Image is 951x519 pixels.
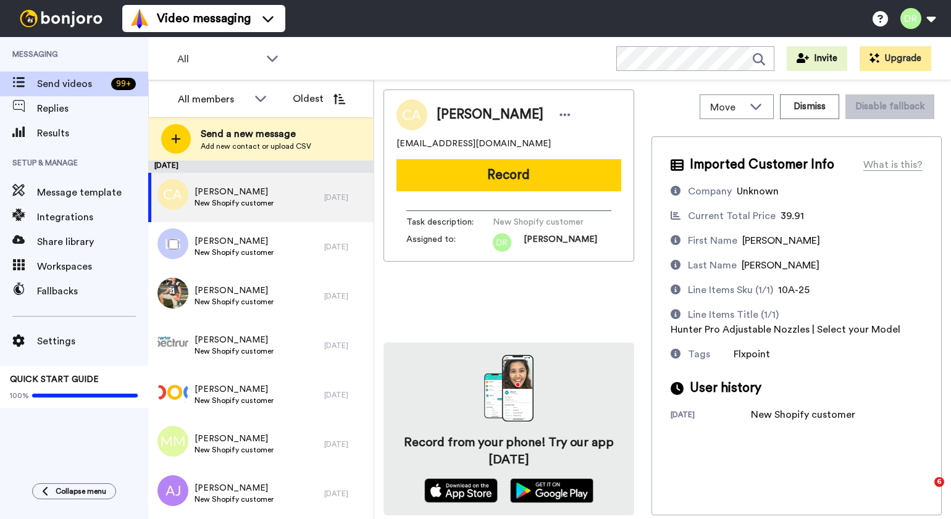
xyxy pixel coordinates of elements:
[195,235,274,247] span: [PERSON_NAME]
[484,355,534,421] img: download
[324,291,367,301] div: [DATE]
[742,260,819,270] span: [PERSON_NAME]
[130,9,149,28] img: vm-color.svg
[734,349,770,359] span: Flxpoint
[111,78,136,90] div: 99 +
[195,396,274,405] span: New Shopify customer
[688,209,776,223] div: Current Total Price
[787,46,847,71] button: Invite
[324,489,367,499] div: [DATE]
[283,86,354,111] button: Oldest
[195,186,274,198] span: [PERSON_NAME]
[437,106,543,124] span: [PERSON_NAME]
[510,478,593,503] img: playstore
[195,445,274,455] span: New Shopify customer
[781,211,804,221] span: 39.91
[195,482,274,494] span: [PERSON_NAME]
[524,233,597,252] span: [PERSON_NAME]
[324,193,367,202] div: [DATE]
[324,341,367,351] div: [DATE]
[195,383,274,396] span: [PERSON_NAME]
[148,160,374,173] div: [DATE]
[493,216,610,228] span: New Shopify customer
[37,126,148,141] span: Results
[157,10,251,27] span: Video messaging
[742,236,820,246] span: [PERSON_NAME]
[860,46,931,71] button: Upgrade
[751,407,855,422] div: New Shopify customer
[37,185,148,200] span: Message template
[780,94,839,119] button: Dismiss
[690,156,834,174] span: Imported Customer Info
[710,100,744,115] span: Move
[396,138,551,150] span: [EMAIL_ADDRESS][DOMAIN_NAME]
[690,379,761,397] span: User history
[406,233,493,252] span: Assigned to:
[688,307,779,322] div: Line Items Title (1/1)
[195,346,274,356] span: New Shopify customer
[396,159,621,191] button: Record
[37,259,148,274] span: Workspaces
[424,478,498,503] img: appstore
[10,391,29,401] span: 100%
[778,285,810,295] span: 10A-25
[195,247,274,257] span: New Shopify customer
[195,334,274,346] span: [PERSON_NAME]
[324,242,367,252] div: [DATE]
[688,184,732,199] div: Company
[10,375,99,384] span: QUICK START GUIDE
[396,434,622,468] h4: Record from your phone! Try our app [DATE]
[737,186,779,196] span: Unknown
[909,477,939,507] iframe: Intercom live chat
[493,233,511,252] img: dr.png
[157,376,188,407] img: b1835b2f-88ae-4d4e-a3e6-5a2cfe27414f.png
[195,284,274,297] span: [PERSON_NAME]
[37,77,106,91] span: Send videos
[406,216,493,228] span: Task description :
[688,347,710,362] div: Tags
[37,235,148,249] span: Share library
[195,198,274,208] span: New Shopify customer
[688,233,737,248] div: First Name
[195,494,274,504] span: New Shopify customer
[32,483,116,499] button: Collapse menu
[324,439,367,449] div: [DATE]
[157,327,188,358] img: 2d228a50-30ce-408d-a0ff-116fc93d4c61.jpg
[37,101,148,116] span: Replies
[157,426,188,457] img: mm.png
[195,297,274,307] span: New Shopify customer
[934,477,944,487] span: 6
[37,210,148,225] span: Integrations
[37,284,148,299] span: Fallbacks
[157,278,188,309] img: 0ec50268-c9ba-44dc-8990-e9294974d19a.jpg
[178,92,248,107] div: All members
[845,94,934,119] button: Disable fallback
[177,52,260,67] span: All
[15,10,107,27] img: bj-logo-header-white.svg
[201,127,311,141] span: Send a new message
[688,283,773,297] div: Line Items Sku (1/1)
[324,390,367,400] div: [DATE]
[863,157,923,172] div: What is this?
[56,486,106,496] span: Collapse menu
[157,179,188,210] img: ca.png
[671,410,751,422] div: [DATE]
[671,325,900,334] span: Hunter Pro Adjustable Nozzles | Select your Model
[195,433,274,445] span: [PERSON_NAME]
[157,475,188,506] img: aj.png
[688,258,737,273] div: Last Name
[201,141,311,151] span: Add new contact or upload CSV
[37,334,148,349] span: Settings
[396,99,427,130] img: Image of Carol A. Ruiz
